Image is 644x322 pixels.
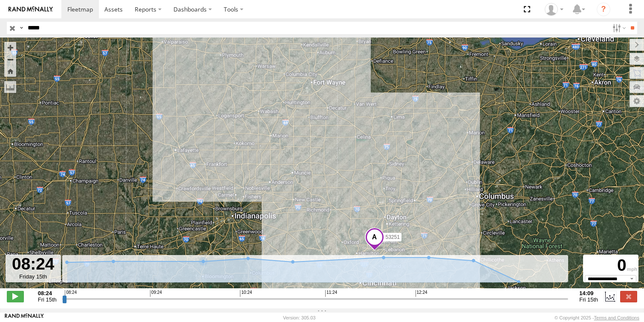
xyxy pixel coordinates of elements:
strong: 14:09 [579,290,598,296]
span: 12:24 [416,290,427,297]
button: Zoom Home [4,65,16,77]
img: rand-logo.svg [9,6,53,12]
span: Fri 15th Aug 2025 [38,296,57,303]
div: © Copyright 2025 - [554,315,639,320]
button: Zoom in [4,42,16,53]
span: 11:24 [325,290,337,297]
span: 09:24 [150,290,162,297]
strong: 08:24 [38,290,57,296]
a: Visit our Website [5,313,44,322]
a: Terms and Conditions [594,315,639,320]
span: Fri 15th Aug 2025 [579,296,598,303]
i: ? [597,3,610,16]
div: 0 [584,256,637,275]
span: 10:24 [240,290,252,297]
label: Search Query [18,22,25,34]
label: Measure [4,81,16,93]
span: 53251 [385,234,399,240]
span: 08:24 [65,290,77,297]
label: Map Settings [630,95,644,107]
label: Search Filter Options [609,22,627,34]
label: Play/Stop [7,291,24,302]
button: Zoom out [4,53,16,65]
div: Miky Transport [542,3,566,16]
label: Close [620,291,637,302]
div: Version: 305.03 [283,315,315,320]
